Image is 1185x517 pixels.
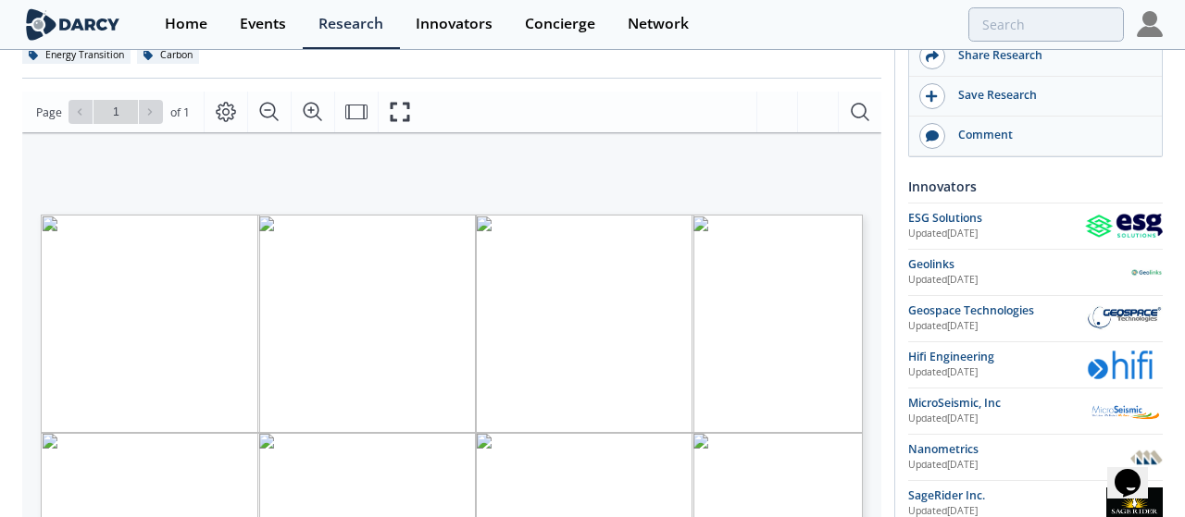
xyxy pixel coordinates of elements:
div: Home [165,17,207,31]
a: MicroSeismic, Inc Updated[DATE] MicroSeismic, Inc [908,395,1163,427]
div: Updated [DATE] [908,365,1087,380]
iframe: chat widget [1107,443,1166,499]
a: Hifi Engineering Updated[DATE] Hifi Engineering [908,349,1163,381]
div: Geolinks [908,256,1130,273]
div: Share Research [945,47,1153,64]
div: Save Research [945,87,1153,104]
div: Network [628,17,689,31]
img: logo-wide.svg [22,8,123,41]
div: Concierge [525,17,595,31]
a: Geolinks Updated[DATE] Geolinks [908,256,1163,289]
a: ESG Solutions Updated[DATE] ESG Solutions [908,210,1163,242]
div: Updated [DATE] [908,319,1085,334]
div: Updated [DATE] [908,458,1130,473]
div: ESG Solutions [908,210,1085,227]
div: Innovators [908,170,1163,203]
div: Carbon [137,47,199,64]
div: Nanometrics [908,441,1130,458]
div: Updated [DATE] [908,412,1085,426]
div: Research [318,17,383,31]
a: Nanometrics Updated[DATE] Nanometrics [908,441,1163,474]
img: Profile [1137,11,1163,37]
a: Geospace Technologies Updated[DATE] Geospace Technologies [908,302,1163,335]
img: Geolinks [1130,256,1163,289]
div: MicroSeismic, Inc [908,395,1085,412]
div: Geospace Technologies [908,302,1085,319]
div: Hifi Engineering [908,349,1087,365]
div: Updated [DATE] [908,227,1085,241]
div: Energy Transition [22,47,131,64]
div: SageRider Inc. [908,487,1106,504]
div: Comment [945,127,1153,143]
img: MicroSeismic, Inc [1085,397,1163,424]
img: Nanometrics [1130,441,1163,474]
div: Events [240,17,286,31]
img: ESG Solutions [1085,214,1163,238]
div: Updated [DATE] [908,273,1130,288]
img: Hifi Engineering [1087,349,1163,381]
div: Innovators [416,17,493,31]
input: Advanced Search [968,7,1124,42]
img: Geospace Technologies [1085,305,1163,331]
